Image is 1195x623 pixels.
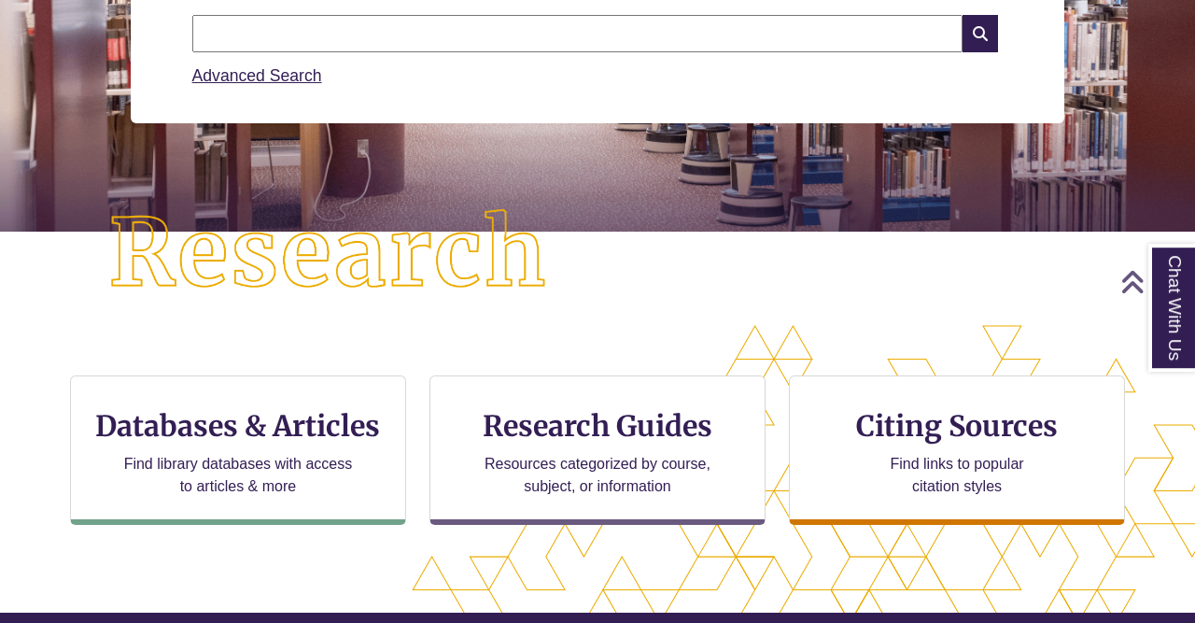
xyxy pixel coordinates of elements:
h3: Research Guides [445,408,750,444]
img: Research [60,161,597,347]
p: Find links to popular citation styles [866,453,1048,498]
h3: Databases & Articles [86,408,390,444]
a: Research Guides Resources categorized by course, subject, or information [429,375,766,525]
p: Resources categorized by course, subject, or information [476,453,720,498]
a: Back to Top [1120,269,1190,294]
h3: Citing Sources [843,408,1071,444]
a: Advanced Search [192,66,322,85]
i: Search [963,15,998,52]
a: Databases & Articles Find library databases with access to articles & more [70,375,406,525]
p: Find library databases with access to articles & more [117,453,360,498]
a: Citing Sources Find links to popular citation styles [789,375,1125,525]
